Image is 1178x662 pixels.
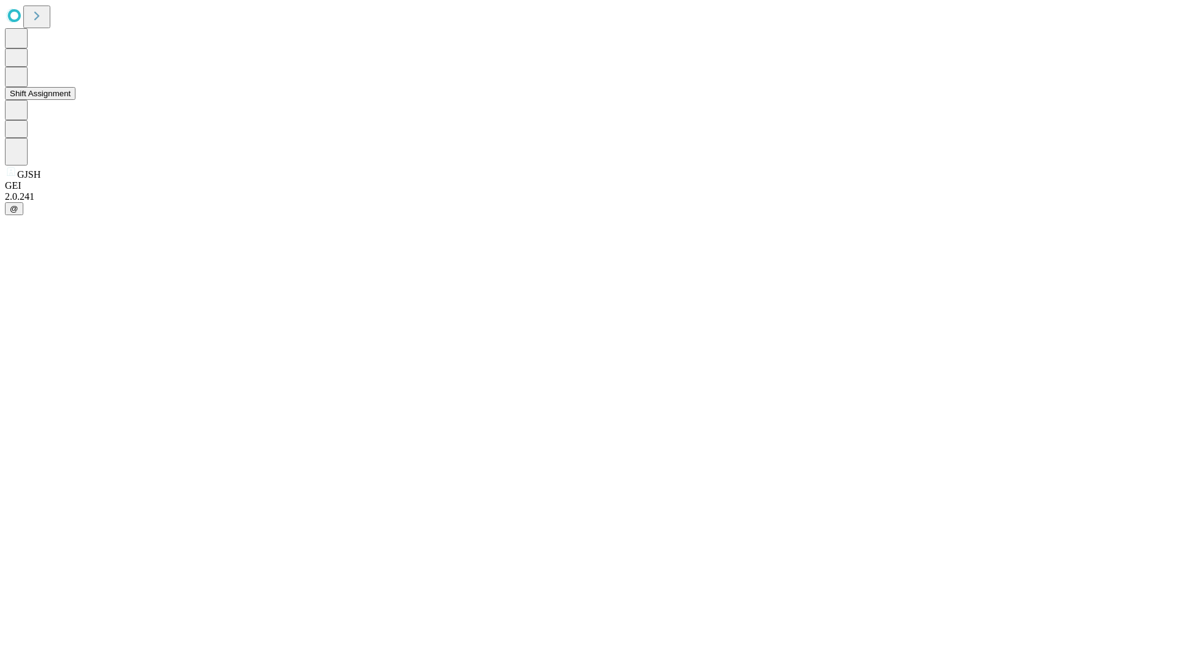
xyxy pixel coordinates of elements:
button: Shift Assignment [5,87,75,100]
button: @ [5,202,23,215]
div: 2.0.241 [5,191,1173,202]
span: GJSH [17,169,40,180]
span: @ [10,204,18,213]
div: GEI [5,180,1173,191]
